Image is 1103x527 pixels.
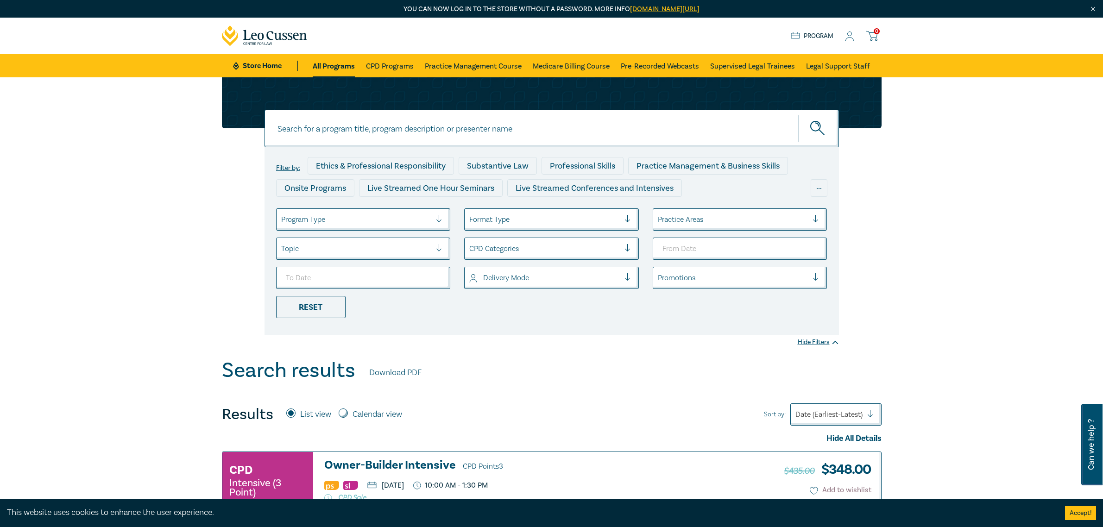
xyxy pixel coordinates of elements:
[276,179,354,197] div: Onsite Programs
[222,433,882,445] div: Hide All Details
[222,4,882,14] p: You can now log in to the store without a password. More info
[367,482,404,489] p: [DATE]
[469,244,471,254] input: select
[710,54,795,77] a: Supervised Legal Trainees
[222,358,355,383] h1: Search results
[324,493,705,502] p: CPD Sale
[463,462,503,471] span: CPD Points 3
[784,465,814,477] span: $435.00
[798,338,839,347] div: Hide Filters
[1089,5,1097,13] img: Close
[469,273,471,283] input: select
[1065,506,1096,520] button: Accept cookies
[222,405,273,424] h4: Results
[366,54,414,77] a: CPD Programs
[308,157,454,175] div: Ethics & Professional Responsibility
[428,201,534,219] div: Pre-Recorded Webcasts
[791,31,834,41] a: Program
[229,478,306,497] small: Intensive (3 Point)
[621,54,699,77] a: Pre-Recorded Webcasts
[628,157,788,175] div: Practice Management & Business Skills
[276,267,451,289] input: To Date
[630,5,700,13] a: [DOMAIN_NAME][URL]
[658,214,660,225] input: select
[233,61,297,71] a: Store Home
[806,54,870,77] a: Legal Support Staff
[764,409,786,420] span: Sort by:
[469,214,471,225] input: select
[313,54,355,77] a: All Programs
[324,459,705,473] h3: Owner-Builder Intensive
[425,54,522,77] a: Practice Management Course
[413,481,488,490] p: 10:00 AM - 1:30 PM
[810,485,871,496] button: Add to wishlist
[281,244,283,254] input: select
[542,157,624,175] div: Professional Skills
[276,201,423,219] div: Live Streamed Practical Workshops
[229,462,252,478] h3: CPD
[7,507,1051,519] div: This website uses cookies to enhance the user experience.
[343,481,358,490] img: Substantive Law
[281,214,283,225] input: select
[874,28,880,34] span: 0
[276,164,300,172] label: Filter by:
[324,459,705,473] a: Owner-Builder Intensive CPD Points3
[811,179,827,197] div: ...
[539,201,640,219] div: 10 CPD Point Packages
[507,179,682,197] div: Live Streamed Conferences and Intensives
[324,481,339,490] img: Professional Skills
[353,408,402,420] label: Calendar view
[658,273,660,283] input: select
[459,157,537,175] div: Substantive Law
[533,54,610,77] a: Medicare Billing Course
[265,110,839,147] input: Search for a program title, program description or presenter name
[369,367,422,379] a: Download PDF
[653,238,827,260] input: From Date
[359,179,503,197] div: Live Streamed One Hour Seminars
[300,408,331,420] label: List view
[1087,409,1096,480] span: Can we help ?
[645,201,730,219] div: National Programs
[784,459,871,480] h3: $ 348.00
[795,409,797,420] input: Sort by
[276,296,346,318] div: Reset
